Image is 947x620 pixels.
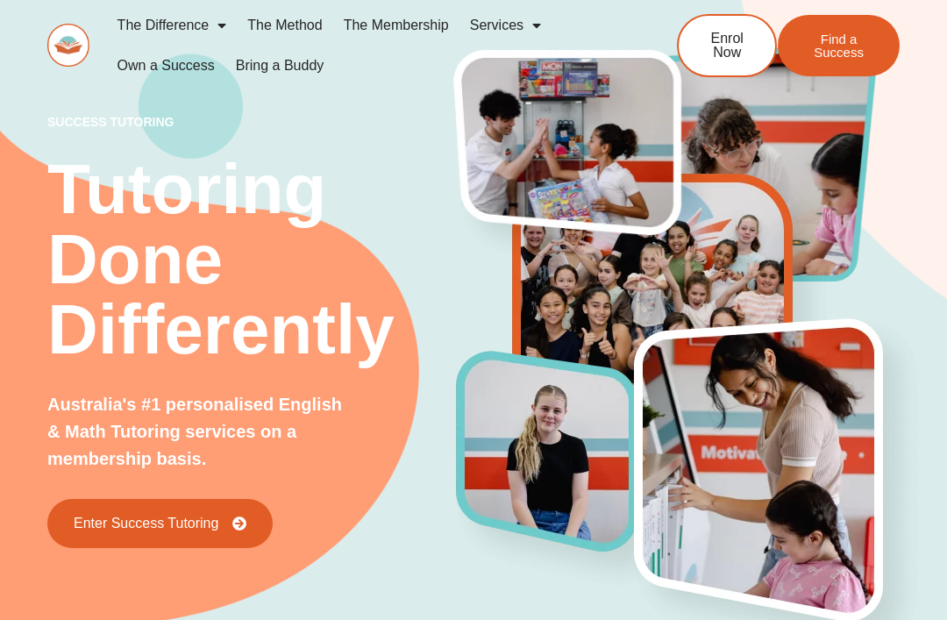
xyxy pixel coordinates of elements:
p: Australia's #1 personalised English & Math Tutoring services on a membership basis. [47,391,346,473]
span: Enter Success Tutoring [74,517,218,531]
span: Find a Success [804,32,873,59]
span: Enrol Now [705,32,749,60]
a: Own a Success [107,46,225,86]
a: The Membership [333,5,459,46]
a: Find a Success [778,15,900,76]
a: The Method [237,5,332,46]
a: Services [459,5,552,46]
p: success tutoring [47,116,457,128]
a: Enrol Now [677,14,777,77]
h2: Tutoring Done Differently [47,154,457,365]
a: Bring a Buddy [225,46,335,86]
a: Enter Success Tutoring [47,499,273,548]
a: The Difference [107,5,238,46]
nav: Menu [107,5,629,86]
